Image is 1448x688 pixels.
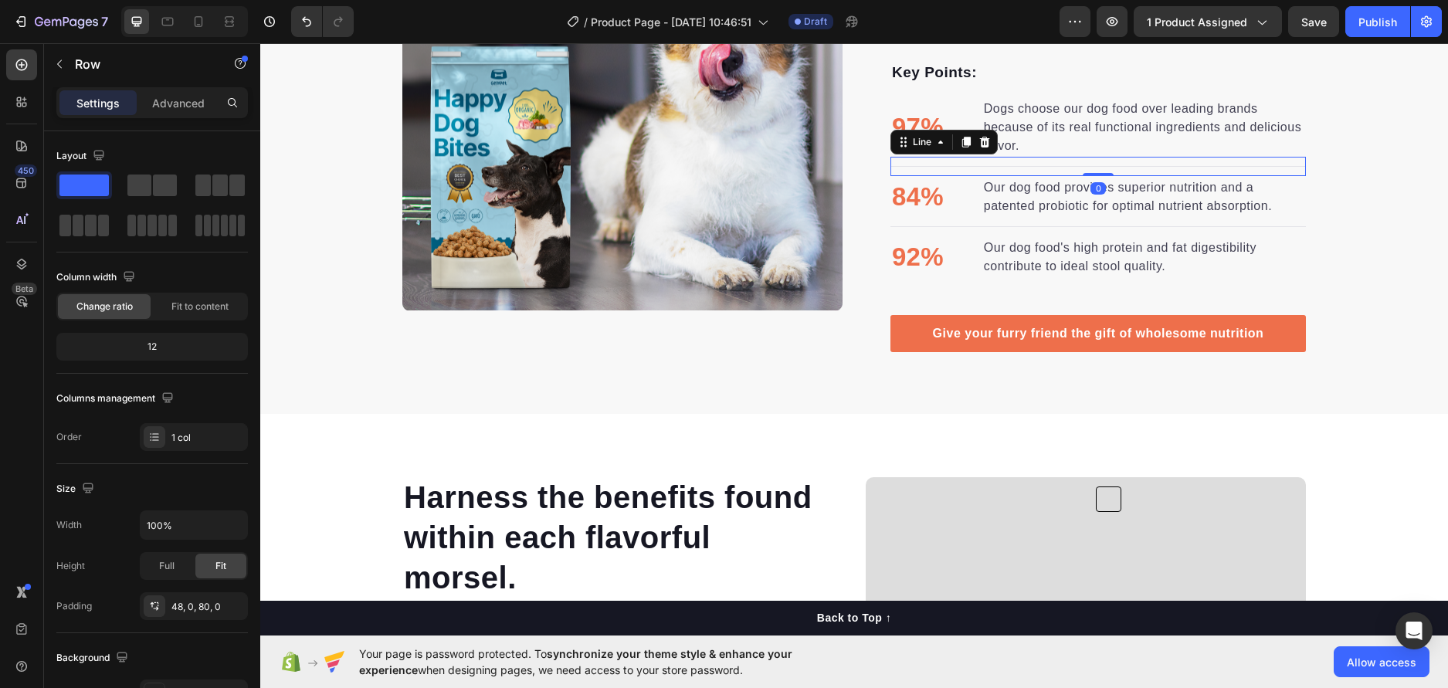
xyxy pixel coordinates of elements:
div: Undo/Redo [291,6,354,37]
div: Beta [12,283,37,295]
div: Size [56,479,97,500]
iframe: Design area [260,43,1448,635]
div: Open Intercom Messenger [1395,612,1433,649]
div: Publish [1358,14,1397,30]
div: 1 col [171,431,244,445]
p: Settings [76,95,120,111]
div: Order [56,430,82,444]
span: Full [159,559,175,573]
div: 12 [59,336,245,358]
div: Back to Top ↑ [557,567,631,583]
span: Draft [804,15,827,29]
p: 7 [101,12,108,31]
p: Row [75,55,206,73]
span: synchronize your theme style & enhance your experience [359,647,792,676]
div: Layout [56,146,108,167]
div: Width [56,518,82,532]
p: Our dog food's high protein and fat digestibility contribute to ideal stool quality. [724,195,1044,232]
span: Fit [215,559,226,573]
p: 97% [632,65,683,103]
p: Harness the benefits found within each flavorful morsel. [144,434,556,554]
p: Advanced [152,95,205,111]
button: Allow access [1334,646,1429,677]
div: 48, 0, 80, 0 [171,600,244,614]
span: Save [1301,15,1327,29]
div: Column width [56,267,138,288]
p: Dogs choose our dog food over leading brands because of its real functional ingredients and delic... [724,56,1044,112]
div: Columns management [56,388,177,409]
span: / [584,14,588,30]
div: 0 [830,139,846,151]
p: 92% [632,195,683,233]
span: Fit to content [171,300,229,313]
div: Background [56,648,131,669]
button: 1 product assigned [1134,6,1282,37]
span: Your page is password protected. To when designing pages, we need access to your store password. [359,646,853,678]
button: 7 [6,6,115,37]
div: Give your furry friend the gift of wholesome nutrition [673,281,1004,300]
span: Change ratio [76,300,133,313]
a: Give your furry friend the gift of wholesome nutrition [630,272,1046,309]
div: Padding [56,599,92,613]
span: 1 product assigned [1147,14,1247,30]
div: Height [56,559,85,573]
input: Auto [141,511,247,539]
button: Publish [1345,6,1410,37]
span: Product Page - [DATE] 10:46:51 [591,14,751,30]
div: Line [649,92,674,106]
button: Save [1288,6,1339,37]
p: Our dog food provides superior nutrition and a patented probiotic for optimal nutrient absorption. [724,135,1044,172]
div: 450 [15,164,37,177]
p: 84% [632,134,683,173]
span: Allow access [1347,654,1416,670]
